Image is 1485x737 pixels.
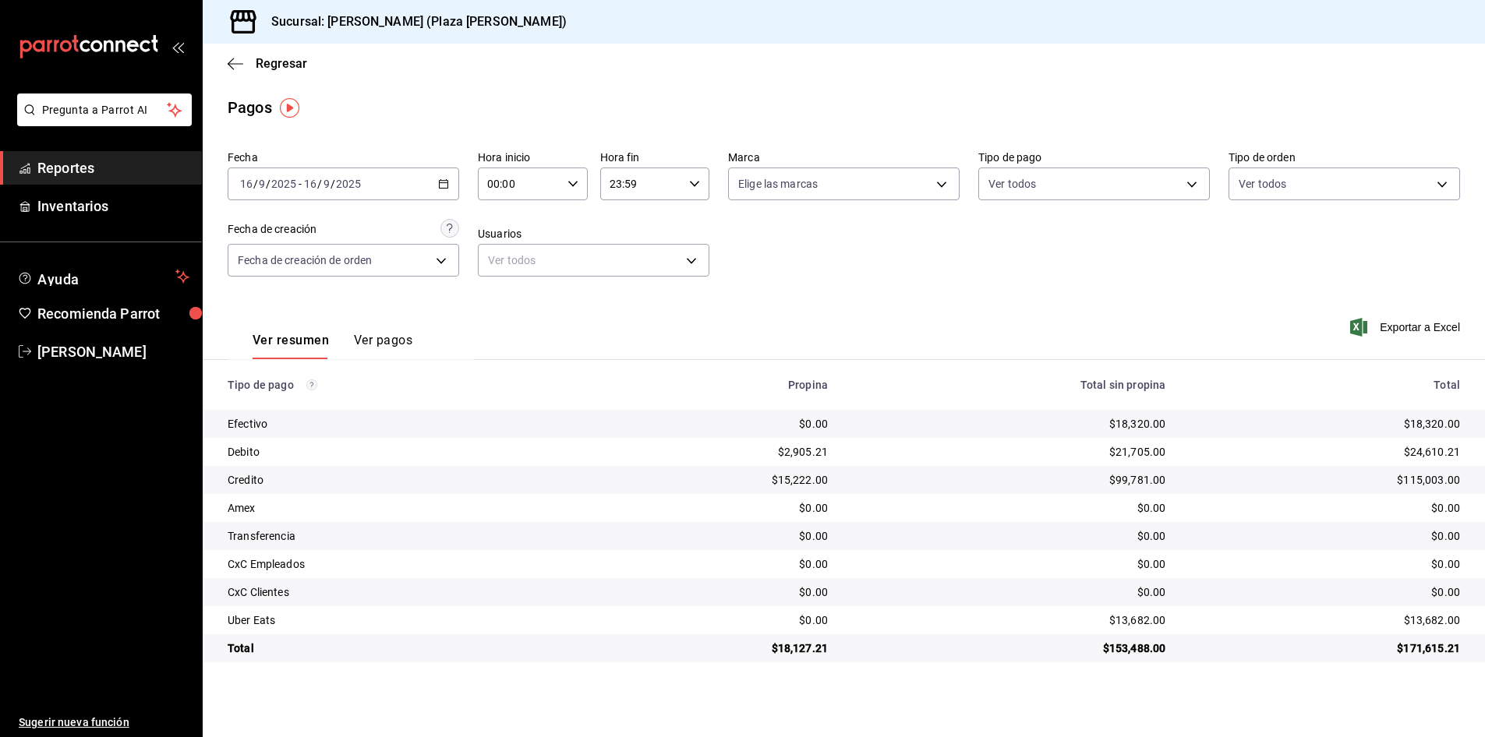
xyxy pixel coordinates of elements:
div: Uber Eats [228,612,578,628]
div: $171,615.21 [1190,640,1460,656]
span: / [253,178,258,190]
div: Pagos [228,96,272,119]
div: $0.00 [853,556,1165,572]
label: Usuarios [478,228,709,239]
span: Elige las marcas [738,176,818,192]
div: $115,003.00 [1190,472,1460,488]
span: Recomienda Parrot [37,303,189,324]
div: Total [1190,379,1460,391]
input: -- [239,178,253,190]
div: $0.00 [1190,500,1460,516]
button: Regresar [228,56,307,71]
button: Pregunta a Parrot AI [17,93,192,126]
span: Ver todos [988,176,1036,192]
img: Tooltip marker [280,98,299,118]
div: Total [228,640,578,656]
h3: Sucursal: [PERSON_NAME] (Plaza [PERSON_NAME]) [259,12,567,31]
label: Hora fin [600,152,710,163]
div: $0.00 [1190,584,1460,600]
button: Ver pagos [354,333,412,359]
a: Pregunta a Parrot AI [11,113,192,129]
div: $153,488.00 [853,640,1165,656]
div: $0.00 [1190,528,1460,544]
span: Inventarios [37,196,189,217]
div: $0.00 [853,584,1165,600]
div: $0.00 [1190,556,1460,572]
label: Fecha [228,152,459,163]
div: $2,905.21 [603,444,828,460]
div: Propina [603,379,828,391]
div: $0.00 [603,528,828,544]
span: Ayuda [37,267,169,286]
div: Transferencia [228,528,578,544]
div: $0.00 [853,500,1165,516]
button: Exportar a Excel [1353,318,1460,337]
div: navigation tabs [253,333,412,359]
div: $13,682.00 [853,612,1165,628]
div: $18,127.21 [603,640,828,656]
label: Tipo de pago [978,152,1210,163]
label: Marca [728,152,960,163]
div: $18,320.00 [1190,416,1460,432]
div: $99,781.00 [853,472,1165,488]
div: $24,610.21 [1190,444,1460,460]
span: Pregunta a Parrot AI [42,102,168,118]
div: $21,705.00 [853,444,1165,460]
span: / [331,178,335,190]
div: $15,222.00 [603,472,828,488]
label: Tipo de orden [1229,152,1460,163]
span: - [299,178,302,190]
span: Fecha de creación de orden [238,252,372,268]
button: open_drawer_menu [171,41,184,53]
div: Ver todos [478,244,709,277]
svg: Los pagos realizados con Pay y otras terminales son montos brutos. [306,379,317,390]
span: Ver todos [1239,176,1286,192]
div: $0.00 [603,612,828,628]
div: Credito [228,472,578,488]
div: $0.00 [603,584,828,600]
div: CxC Empleados [228,556,578,572]
span: / [317,178,322,190]
input: ---- [335,178,362,190]
div: $18,320.00 [853,416,1165,432]
div: $0.00 [603,500,828,516]
span: Regresar [256,56,307,71]
div: $0.00 [603,556,828,572]
label: Hora inicio [478,152,588,163]
div: $13,682.00 [1190,612,1460,628]
div: Tipo de pago [228,379,578,391]
span: Sugerir nueva función [19,714,189,731]
input: ---- [270,178,297,190]
span: [PERSON_NAME] [37,341,189,362]
span: / [266,178,270,190]
button: Ver resumen [253,333,329,359]
div: $0.00 [603,416,828,432]
div: Total sin propina [853,379,1165,391]
div: Fecha de creación [228,221,316,238]
div: Amex [228,500,578,516]
input: -- [303,178,317,190]
input: -- [323,178,331,190]
div: $0.00 [853,528,1165,544]
div: CxC Clientes [228,584,578,600]
div: Efectivo [228,416,578,432]
span: Reportes [37,157,189,178]
div: Debito [228,444,578,460]
input: -- [258,178,266,190]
